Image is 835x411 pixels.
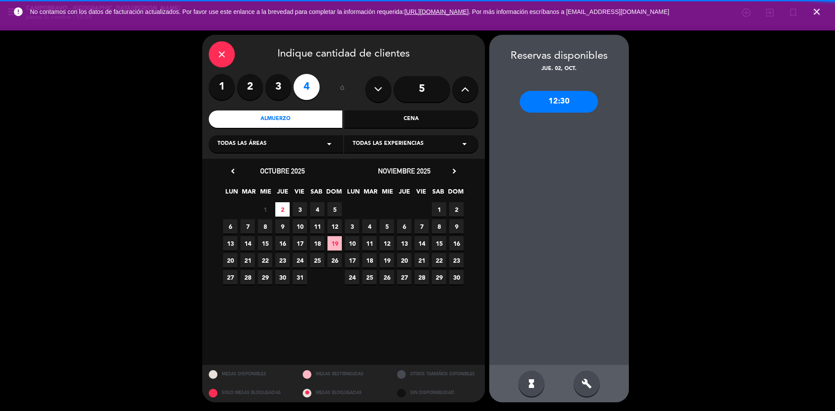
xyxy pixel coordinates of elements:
span: octubre 2025 [260,167,305,175]
span: 22 [258,253,272,267]
span: MIE [258,187,273,201]
span: 7 [240,219,255,234]
label: 2 [237,74,263,100]
span: 13 [223,236,237,251]
div: MESAS DISPONIBLES [202,365,297,384]
span: 31 [293,270,307,284]
span: 5 [327,202,342,217]
span: SAB [431,187,445,201]
span: No contamos con los datos de facturación actualizados. Por favor use este enlance a la brevedad p... [30,8,669,15]
span: MIE [380,187,394,201]
span: 29 [432,270,446,284]
span: 8 [432,219,446,234]
span: 9 [275,219,290,234]
i: arrow_drop_down [324,139,334,149]
span: MAR [363,187,377,201]
span: 28 [240,270,255,284]
span: 3 [345,219,359,234]
div: Cena [344,110,478,128]
span: 10 [293,219,307,234]
span: 5 [380,219,394,234]
span: 2 [275,202,290,217]
span: 14 [414,236,429,251]
span: 23 [449,253,464,267]
i: chevron_left [228,167,237,176]
span: LUN [224,187,239,201]
span: DOM [448,187,462,201]
span: 19 [380,253,394,267]
i: chevron_right [450,167,459,176]
span: 27 [397,270,411,284]
span: LUN [346,187,361,201]
div: OTROS TAMAÑOS DIPONIBLES [391,365,485,384]
div: jue. 02, oct. [489,65,629,74]
span: 18 [362,253,377,267]
span: 22 [432,253,446,267]
a: [URL][DOMAIN_NAME] [404,8,469,15]
span: 20 [223,253,237,267]
i: error [13,7,23,17]
span: 14 [240,236,255,251]
span: 25 [310,253,324,267]
span: 26 [380,270,394,284]
span: 16 [275,236,290,251]
i: close [812,7,822,17]
span: Todas las áreas [217,140,267,148]
span: 23 [275,253,290,267]
div: MESAS RESTRINGIDAS [296,365,391,384]
span: MAR [241,187,256,201]
span: 27 [223,270,237,284]
span: 12 [380,236,394,251]
label: 4 [294,74,320,100]
span: 7 [414,219,429,234]
i: arrow_drop_down [459,139,470,149]
span: 3 [293,202,307,217]
span: 17 [293,236,307,251]
span: 21 [240,253,255,267]
div: SIN DISPONIBILIDAD [391,384,485,402]
span: JUE [397,187,411,201]
span: 30 [449,270,464,284]
span: 26 [327,253,342,267]
span: 12 [327,219,342,234]
i: hourglass_full [526,378,537,389]
span: 25 [362,270,377,284]
span: SAB [309,187,324,201]
span: JUE [275,187,290,201]
span: 16 [449,236,464,251]
div: ó [328,74,357,104]
span: 19 [327,236,342,251]
span: 9 [449,219,464,234]
span: 13 [397,236,411,251]
div: SOLO MESAS BLOQUEADAS [202,384,297,402]
span: 21 [414,253,429,267]
span: 4 [310,202,324,217]
div: Indique cantidad de clientes [209,41,478,67]
span: 1 [258,202,272,217]
span: 24 [293,253,307,267]
span: noviembre 2025 [378,167,431,175]
i: close [217,49,227,60]
span: 10 [345,236,359,251]
span: DOM [326,187,341,201]
span: 8 [258,219,272,234]
span: 18 [310,236,324,251]
span: 6 [223,219,237,234]
span: VIE [414,187,428,201]
span: 24 [345,270,359,284]
span: 29 [258,270,272,284]
span: 1 [432,202,446,217]
span: 17 [345,253,359,267]
span: VIE [292,187,307,201]
span: 28 [414,270,429,284]
span: 11 [362,236,377,251]
div: Almuerzo [209,110,343,128]
span: Todas las experiencias [353,140,424,148]
i: build [581,378,592,389]
span: 6 [397,219,411,234]
span: 2 [449,202,464,217]
div: Reservas disponibles [489,48,629,65]
span: 11 [310,219,324,234]
span: 20 [397,253,411,267]
span: 30 [275,270,290,284]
